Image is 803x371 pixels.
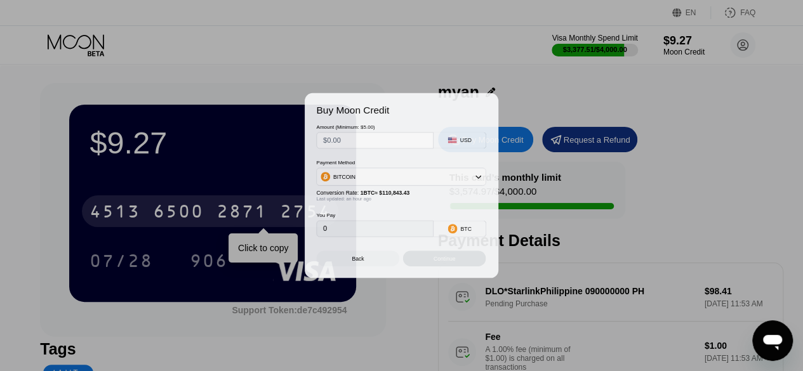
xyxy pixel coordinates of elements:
[316,190,486,196] div: Conversion Rate:
[460,137,472,143] div: USD
[352,256,364,262] div: Back
[316,212,433,218] div: You Pay
[333,174,355,180] div: BITCOIN
[316,124,433,129] div: Amount (Minimum: $5.00)
[460,226,471,232] div: BTC
[316,105,486,116] div: Buy Moon Credit
[316,160,486,166] div: Payment Method
[316,196,486,202] div: Last updated: an hour ago
[361,190,410,196] span: 1 BTC ≈ $110,843.43
[323,133,427,148] input: $0.00
[752,320,793,361] iframe: Button to launch messaging window
[317,169,486,185] div: BITCOIN
[316,251,399,266] div: Back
